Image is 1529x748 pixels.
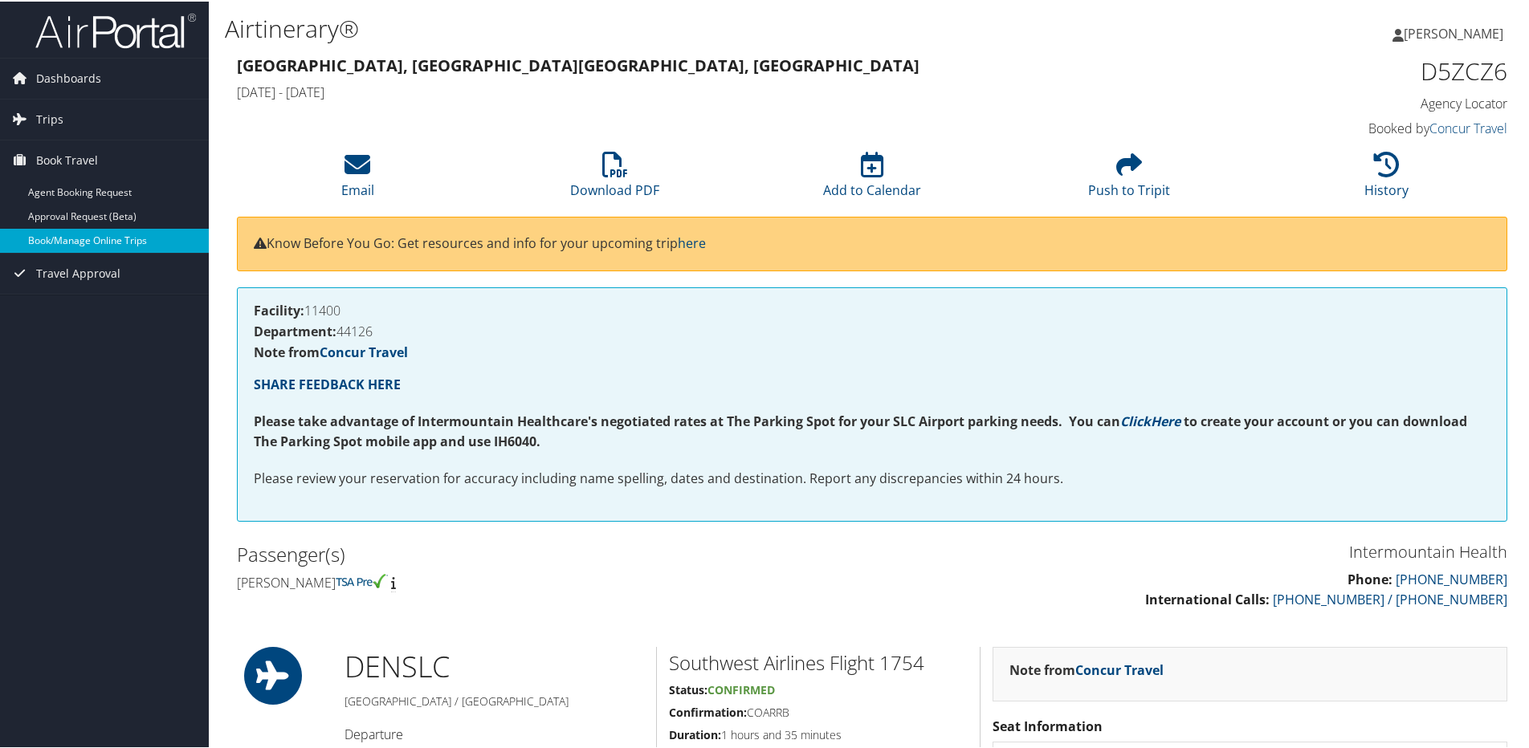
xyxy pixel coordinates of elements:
a: Push to Tripit [1088,159,1170,197]
span: Travel Approval [36,252,120,292]
p: Please review your reservation for accuracy including name spelling, dates and destination. Repor... [254,467,1490,488]
a: History [1364,159,1409,197]
h1: Airtinerary® [225,10,1088,44]
h4: [DATE] - [DATE] [237,82,1184,100]
span: Trips [36,98,63,138]
a: here [678,233,706,250]
h5: COARRB [669,703,968,719]
h1: DEN SLC [345,645,644,685]
h4: Agency Locator [1208,93,1507,111]
a: Concur Travel [1429,118,1507,136]
h5: 1 hours and 35 minutes [669,726,968,742]
a: SHARE FEEDBACK HERE [254,374,401,392]
span: Confirmed [707,681,775,696]
strong: International Calls: [1145,589,1270,607]
a: Concur Travel [1075,660,1164,677]
img: tsa-precheck.png [336,572,388,587]
p: Know Before You Go: Get resources and info for your upcoming trip [254,232,1490,253]
a: [PHONE_NUMBER] [1396,569,1507,587]
a: [PHONE_NUMBER] / [PHONE_NUMBER] [1273,589,1507,607]
span: Dashboards [36,57,101,97]
strong: Department: [254,321,336,339]
h1: D5ZCZ6 [1208,53,1507,87]
h5: [GEOGRAPHIC_DATA] / [GEOGRAPHIC_DATA] [345,692,644,708]
strong: Duration: [669,726,721,741]
h4: 11400 [254,303,1490,315]
h4: Booked by [1208,118,1507,136]
h4: [PERSON_NAME] [237,572,860,590]
strong: Facility: [254,300,304,318]
h4: Departure [345,724,644,742]
span: Book Travel [36,139,98,179]
h3: Intermountain Health [884,539,1507,562]
span: [PERSON_NAME] [1404,23,1503,41]
a: Add to Calendar [823,159,921,197]
strong: Seat Information [993,716,1103,734]
strong: Phone: [1348,569,1392,587]
strong: Status: [669,681,707,696]
strong: Please take advantage of Intermountain Healthcare's negotiated rates at The Parking Spot for your... [254,411,1120,429]
a: Concur Travel [320,342,408,360]
strong: Note from [1009,660,1164,677]
h2: Southwest Airlines Flight 1754 [669,648,968,675]
a: Here [1151,411,1180,429]
strong: [GEOGRAPHIC_DATA], [GEOGRAPHIC_DATA] [GEOGRAPHIC_DATA], [GEOGRAPHIC_DATA] [237,53,919,75]
strong: Confirmation: [669,703,747,718]
img: airportal-logo.png [35,10,196,48]
strong: Note from [254,342,408,360]
a: Email [341,159,374,197]
h2: Passenger(s) [237,539,860,567]
a: [PERSON_NAME] [1392,8,1519,56]
a: Download PDF [570,159,659,197]
a: Click [1120,411,1151,429]
h4: 44126 [254,323,1490,336]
